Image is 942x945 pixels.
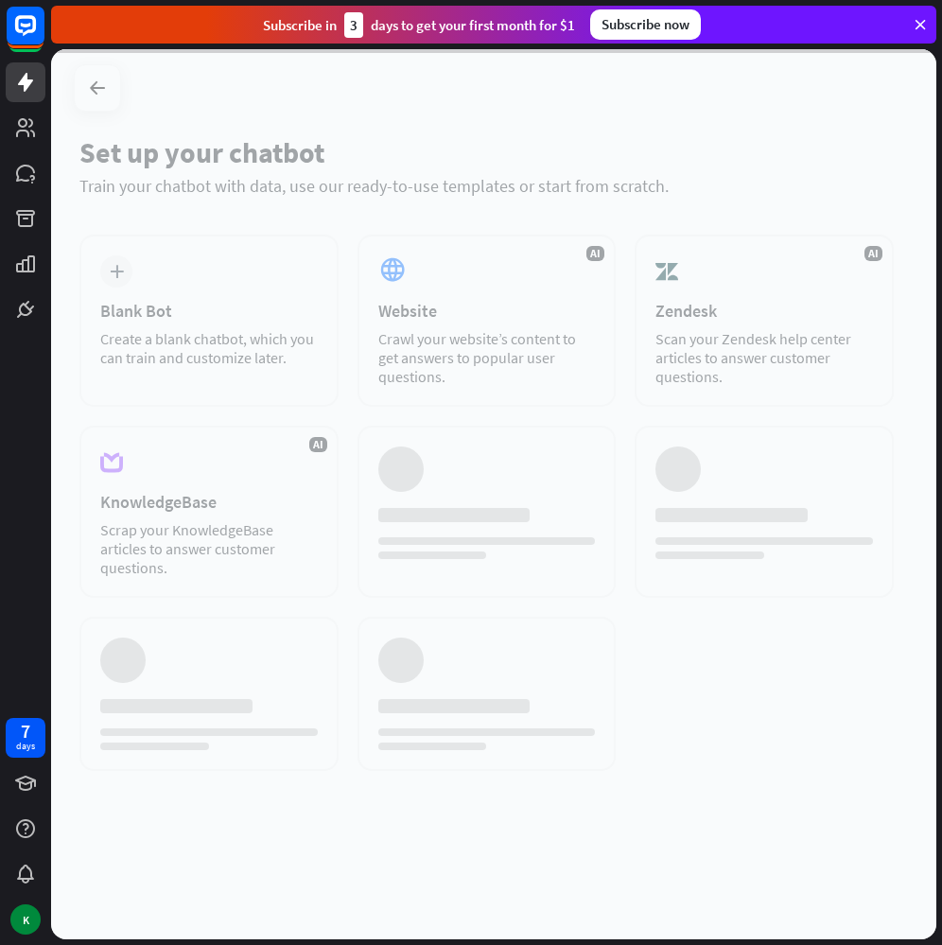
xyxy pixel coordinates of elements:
[16,740,35,753] div: days
[263,12,575,38] div: Subscribe in days to get your first month for $1
[344,12,363,38] div: 3
[21,723,30,740] div: 7
[590,9,701,40] div: Subscribe now
[6,718,45,758] a: 7 days
[10,904,41,935] div: K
